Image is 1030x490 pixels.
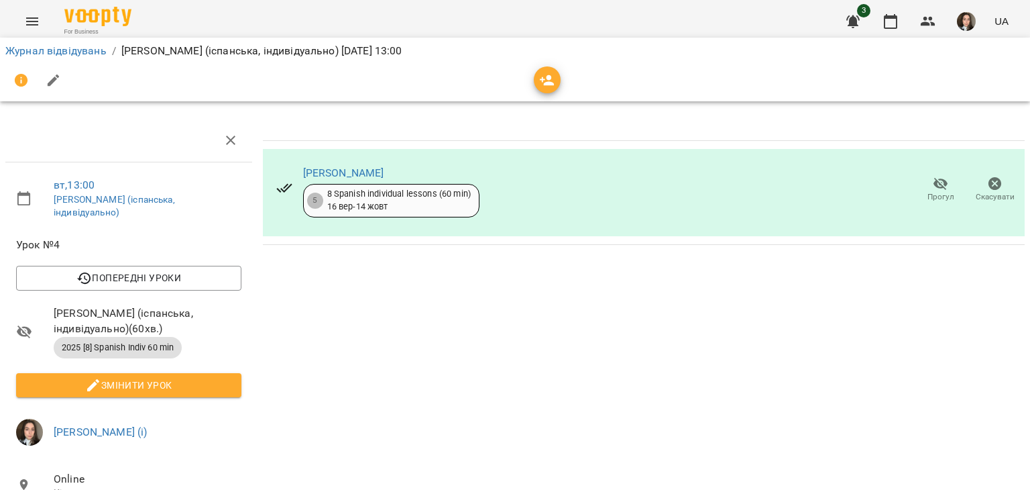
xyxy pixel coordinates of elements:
[5,43,1025,59] nav: breadcrumb
[16,266,241,290] button: Попередні уроки
[5,44,107,57] a: Журнал відвідувань
[976,191,1015,203] span: Скасувати
[994,14,1009,28] span: UA
[913,171,968,209] button: Прогул
[54,471,241,487] span: Online
[27,270,231,286] span: Попередні уроки
[307,193,323,209] div: 5
[64,28,131,36] span: For Business
[64,7,131,26] img: Voopty Logo
[327,188,471,213] div: 8 Spanish individual lessons (60 min) 16 вер - 14 жовт
[857,4,870,17] span: 3
[112,43,116,59] li: /
[16,237,241,253] span: Урок №4
[16,373,241,397] button: Змінити урок
[16,5,48,38] button: Menu
[27,377,231,393] span: Змінити урок
[54,426,148,438] a: [PERSON_NAME] (і)
[121,43,402,59] p: [PERSON_NAME] (іспанська, індивідуально) [DATE] 13:00
[54,194,175,218] a: [PERSON_NAME] (іспанська, індивідуально)
[54,305,241,337] span: [PERSON_NAME] (іспанська, індивідуально) ( 60 хв. )
[16,419,43,446] img: 44d3d6facc12e0fb6bd7f330c78647dd.jfif
[957,12,976,31] img: 44d3d6facc12e0fb6bd7f330c78647dd.jfif
[303,166,384,179] a: [PERSON_NAME]
[54,179,95,191] a: вт , 13:00
[54,342,182,354] span: 2025 [8] Spanish Indiv 60 min
[968,171,1022,209] button: Скасувати
[927,191,954,203] span: Прогул
[989,9,1014,34] button: UA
